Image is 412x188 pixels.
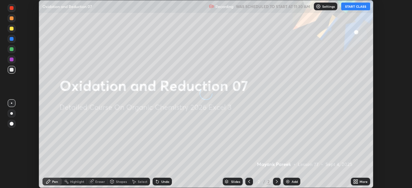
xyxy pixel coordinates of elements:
div: Add [292,180,298,183]
p: Settings [322,5,335,8]
div: Highlight [70,180,84,183]
div: Slides [231,180,240,183]
p: Recording [215,4,233,9]
div: Shapes [116,180,127,183]
div: 2 [267,179,270,184]
p: Oxidation and Reduction 07 [42,4,92,9]
div: 2 [256,180,262,184]
div: Pen [52,180,58,183]
div: Undo [161,180,169,183]
img: add-slide-button [285,179,290,184]
img: recording.375f2c34.svg [209,4,214,9]
div: Select [138,180,147,183]
div: More [360,180,368,183]
div: / [263,180,265,184]
img: class-settings-icons [316,4,321,9]
h5: WAS SCHEDULED TO START AT 11:30 AM [236,4,310,9]
button: START CLASS [341,3,370,10]
div: Eraser [95,180,105,183]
